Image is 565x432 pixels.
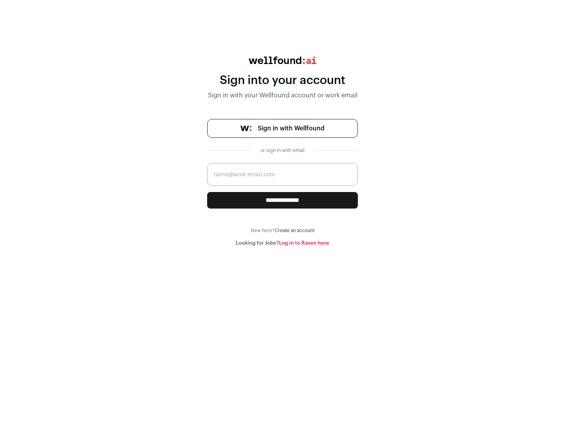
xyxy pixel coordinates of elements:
[207,119,358,138] a: Sign in with Wellfound
[279,240,329,245] a: Log in to Raven here
[207,163,358,186] input: name@work-email.com
[207,227,358,234] div: New here?
[249,57,316,64] img: wellfound:ai
[207,73,358,88] div: Sign into your account
[241,126,252,131] img: wellfound-symbol-flush-black-fb3c872781a75f747ccb3a119075da62bfe97bd399995f84a933054e44a575c4.png
[207,240,358,246] div: Looking for Jobs?
[257,147,308,154] div: or sign in with email
[207,91,358,100] div: Sign in with your Wellfound account or work email
[258,124,324,133] span: Sign in with Wellfound
[275,228,315,233] a: Create an account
